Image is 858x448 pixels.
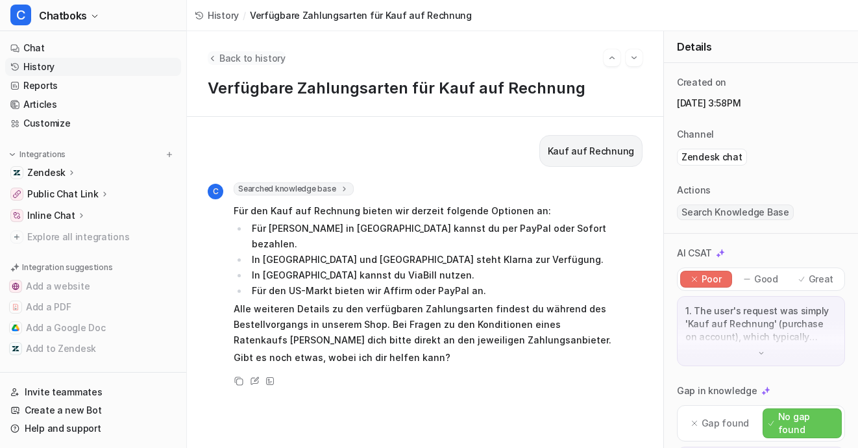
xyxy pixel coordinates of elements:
[250,8,472,22] span: Verfügbare Zahlungsarten für Kauf auf Rechnung
[248,221,613,252] li: Für [PERSON_NAME] in [GEOGRAPHIC_DATA] kannst du per PayPal oder Sofort bezahlen.
[677,76,726,89] p: Created on
[234,350,613,366] p: Gibt es noch etwas, wobei ich dir helfen kann?
[685,305,837,343] p: 1. The user's request was simply 'Kauf auf Rechnung' (purchase on account), which typically refer...
[677,384,757,397] p: Gap in knowledge
[5,317,181,338] button: Add a Google DocAdd a Google Doc
[8,150,17,159] img: expand menu
[681,151,742,164] p: Zendesk chat
[5,77,181,95] a: Reports
[5,114,181,132] a: Customize
[12,324,19,332] img: Add a Google Doc
[5,419,181,438] a: Help and support
[13,169,21,177] img: Zendesk
[5,401,181,419] a: Create a new Bot
[5,276,181,297] button: Add a websiteAdd a website
[778,410,836,436] p: No gap found
[248,252,613,268] li: In [GEOGRAPHIC_DATA] und [GEOGRAPHIC_DATA] steht Klarna zur Verfügung.
[754,273,778,286] p: Good
[208,51,286,65] button: Back to history
[702,273,722,286] p: Poor
[10,5,31,25] span: C
[5,297,181,317] button: Add a PDFAdd a PDF
[234,301,613,348] p: Alle weiteren Details zu den verfügbaren Zahlungsarten findest du während des Bestellvorgangs in ...
[607,52,617,64] img: Previous session
[677,205,794,220] span: Search Knowledge Base
[234,182,354,195] span: Searched knowledge base
[27,188,99,201] p: Public Chat Link
[702,417,749,430] p: Gap found
[548,143,634,159] p: Kauf auf Rechnung
[12,303,19,311] img: Add a PDF
[677,184,711,197] p: Actions
[10,230,23,243] img: explore all integrations
[248,268,613,283] li: In [GEOGRAPHIC_DATA] kannst du ViaBill nutzen.
[677,247,712,260] p: AI CSAT
[208,8,239,22] span: History
[27,209,75,222] p: Inline Chat
[208,79,643,98] h1: Verfügbare Zahlungsarten für Kauf auf Rechnung
[626,49,643,66] button: Go to next session
[208,184,223,199] span: C
[234,203,613,219] p: Für den Kauf auf Rechnung bieten wir derzeit folgende Optionen an:
[12,282,19,290] img: Add a website
[5,95,181,114] a: Articles
[757,349,766,358] img: down-arrow
[5,39,181,57] a: Chat
[165,150,174,159] img: menu_add.svg
[5,58,181,76] a: History
[809,273,834,286] p: Great
[27,227,176,247] span: Explore all integrations
[243,8,246,22] span: /
[12,345,19,353] img: Add to Zendesk
[630,52,639,64] img: Next session
[248,283,613,299] li: Für den US-Markt bieten wir Affirm oder PayPal an.
[39,6,87,25] span: Chatboks
[219,51,286,65] span: Back to history
[13,190,21,198] img: Public Chat Link
[27,166,66,179] p: Zendesk
[13,212,21,219] img: Inline Chat
[5,338,181,359] button: Add to ZendeskAdd to Zendesk
[677,128,714,141] p: Channel
[664,31,858,63] div: Details
[5,228,181,246] a: Explore all integrations
[19,149,66,160] p: Integrations
[604,49,620,66] button: Go to previous session
[5,383,181,401] a: Invite teammates
[5,148,69,161] button: Integrations
[195,8,239,22] a: History
[677,97,845,110] p: [DATE] 3:58PM
[22,262,112,273] p: Integration suggestions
